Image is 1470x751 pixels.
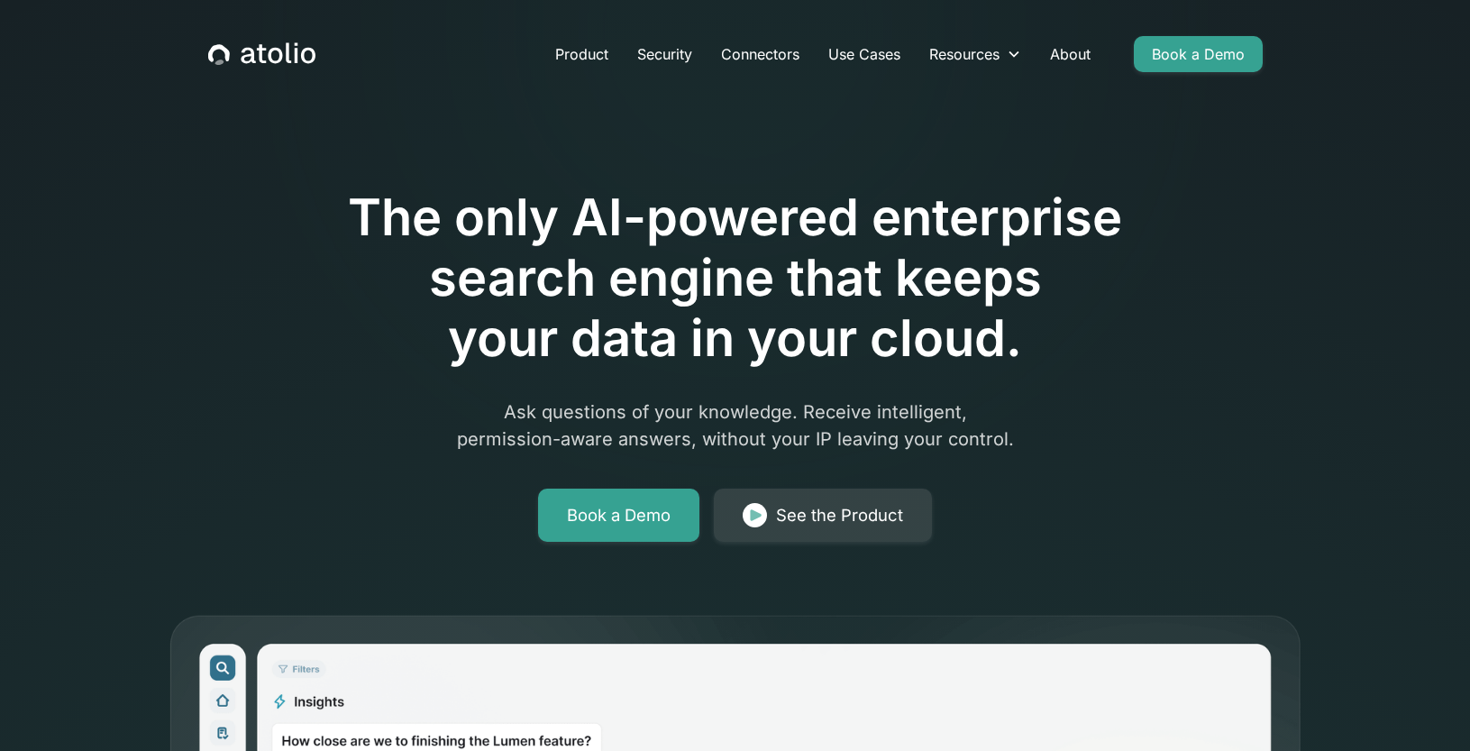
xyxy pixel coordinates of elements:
a: See the Product [714,489,932,543]
a: Book a Demo [1134,36,1263,72]
h1: The only AI-powered enterprise search engine that keeps your data in your cloud. [274,188,1197,370]
a: home [208,42,315,66]
a: Book a Demo [538,489,699,543]
a: About [1036,36,1105,72]
div: Resources [929,43,1000,65]
div: Resources [915,36,1036,72]
div: See the Product [776,503,903,528]
a: Product [541,36,623,72]
a: Connectors [707,36,814,72]
p: Ask questions of your knowledge. Receive intelligent, permission-aware answers, without your IP l... [389,398,1082,453]
a: Use Cases [814,36,915,72]
a: Security [623,36,707,72]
